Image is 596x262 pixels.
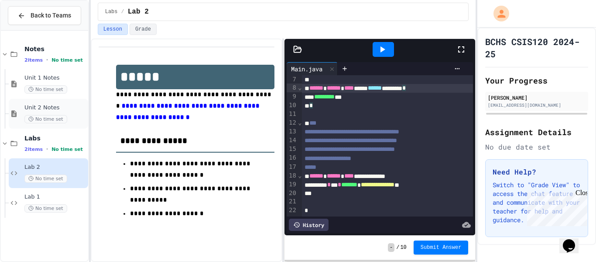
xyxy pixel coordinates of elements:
[485,142,588,152] div: No due date set
[121,8,124,15] span: /
[287,145,298,154] div: 15
[485,74,588,87] h2: Your Progress
[287,84,298,92] div: 8
[287,154,298,162] div: 16
[414,241,469,255] button: Submit Answer
[400,244,406,251] span: 10
[287,101,298,110] div: 10
[8,6,81,25] button: Back to Teams
[24,204,67,213] span: No time set
[24,175,67,183] span: No time set
[287,136,298,145] div: 14
[24,193,86,201] span: Lab 1
[24,147,43,152] span: 2 items
[128,7,149,17] span: Lab 2
[488,94,586,101] div: [PERSON_NAME]
[51,57,83,63] span: No time set
[287,110,298,119] div: 11
[421,244,462,251] span: Submit Answer
[298,172,302,179] span: Fold line
[289,219,329,231] div: History
[24,164,86,171] span: Lab 2
[287,119,298,127] div: 12
[24,115,67,123] span: No time set
[493,181,581,224] p: Switch to "Grade View" to access the chat feature and communicate with your teacher for help and ...
[287,163,298,171] div: 17
[287,189,298,198] div: 20
[287,64,327,73] div: Main.java
[46,146,48,153] span: •
[3,3,60,56] div: Chat with us now!Close
[24,45,86,53] span: Notes
[287,62,338,75] div: Main.java
[524,189,587,226] iframe: chat widget
[105,8,118,15] span: Labs
[287,127,298,136] div: 13
[484,3,511,24] div: My Account
[24,74,86,82] span: Unit 1 Notes
[485,35,588,60] h1: BCHS CSIS120 2024-25
[493,167,581,177] h3: Need Help?
[287,75,298,84] div: 7
[287,206,298,215] div: 22
[24,134,86,142] span: Labs
[130,24,157,35] button: Grade
[287,197,298,206] div: 21
[287,180,298,189] div: 19
[98,24,128,35] button: Lesson
[559,227,587,253] iframe: chat widget
[488,102,586,108] div: [EMAIL_ADDRESS][DOMAIN_NAME]
[24,104,86,112] span: Unit 2 Notes
[24,57,43,63] span: 2 items
[485,126,588,138] h2: Assignment Details
[388,243,394,252] span: -
[46,56,48,63] span: •
[298,84,302,91] span: Fold line
[287,92,298,101] div: 9
[298,119,302,126] span: Fold line
[396,244,399,251] span: /
[31,11,71,20] span: Back to Teams
[287,171,298,180] div: 18
[51,147,83,152] span: No time set
[24,85,67,94] span: No time set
